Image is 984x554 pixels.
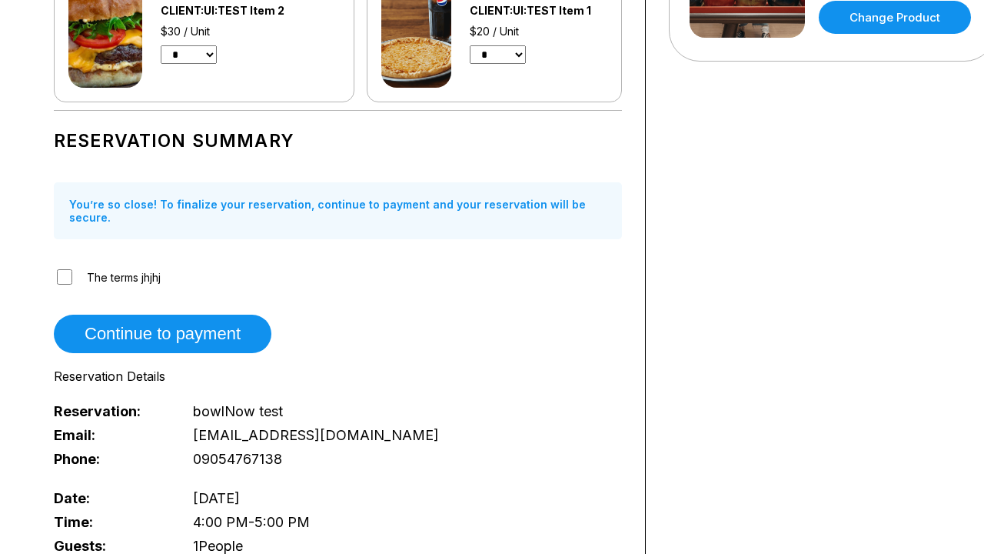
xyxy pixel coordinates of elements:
[470,4,607,17] div: CLIENT:UI:TEST Item 1
[193,538,243,554] span: 1 People
[54,427,168,443] span: Email:
[470,25,607,38] div: $20 / Unit
[87,271,161,284] span: The terms jhjhj
[193,514,310,530] span: 4:00 PM - 5:00 PM
[819,1,971,34] a: Change Product
[54,538,168,554] span: Guests:
[54,490,168,506] span: Date:
[193,451,282,467] span: 09054767138
[193,427,439,443] span: [EMAIL_ADDRESS][DOMAIN_NAME]
[54,514,168,530] span: Time:
[54,315,271,353] button: Continue to payment
[54,451,168,467] span: Phone:
[54,369,622,384] div: Reservation Details
[193,403,283,419] span: bowlNow test
[161,4,326,17] div: CLIENT:UI:TEST Item 2
[54,182,622,239] div: You’re so close! To finalize your reservation, continue to payment and your reservation will be s...
[54,403,168,419] span: Reservation:
[193,490,240,506] span: [DATE]
[161,25,326,38] div: $30 / Unit
[54,130,622,152] h1: Reservation Summary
